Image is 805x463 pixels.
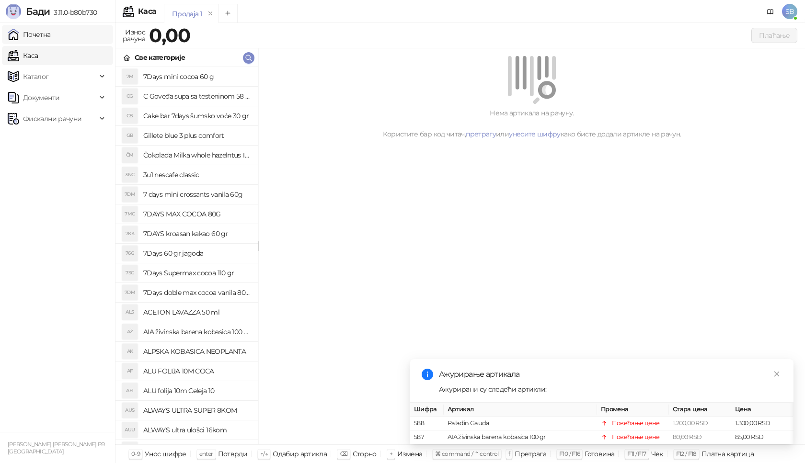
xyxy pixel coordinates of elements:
[138,8,156,15] div: Каса
[597,403,669,417] th: Промена
[122,383,138,398] div: AF1
[410,417,444,430] td: 588
[585,448,614,460] div: Готовина
[143,285,251,300] h4: 7Days doble max cocoa vanila 80 gr
[731,417,793,430] td: 1.300,00 RSD
[143,442,251,457] h4: AMSTEL 0,5 LIMENKA
[122,69,138,84] div: 7M
[143,89,251,104] h4: C Goveđa supa sa testeninom 58 grama
[23,88,59,107] span: Документи
[143,108,251,124] h4: Cake bar 7days šumsko voće 30 gr
[143,206,251,222] h4: 7DAYS MAX COCOA 80G
[122,403,138,418] div: AUS
[444,430,597,444] td: AIA živinska barena kobasica 100 gr
[122,89,138,104] div: CG
[122,442,138,457] div: A0L
[122,344,138,359] div: AK
[8,25,51,44] a: Почетна
[143,344,251,359] h4: ALPSKA KOBASICA NEOPLANTA
[771,369,782,379] a: Close
[122,324,138,339] div: AŽ
[439,369,782,380] div: Ажурирање артикала
[143,324,251,339] h4: AIA živinska barena kobasica 100 gr
[508,450,510,457] span: f
[135,52,185,63] div: Све категорије
[466,130,496,138] a: претрагу
[122,226,138,241] div: 7KK
[143,383,251,398] h4: ALU folija 10m Celeja 10
[115,67,258,444] div: grid
[204,10,217,18] button: remove
[731,403,793,417] th: Цена
[143,147,251,163] h4: Čokolada Milka whole hazelntus 100 gr
[676,450,697,457] span: F12 / F18
[397,448,422,460] div: Измена
[50,8,97,17] span: 3.11.0-b80b730
[444,417,597,430] td: Paladin Gauda
[122,147,138,163] div: ČM
[122,167,138,182] div: 3NC
[8,46,38,65] a: Каса
[149,23,190,47] strong: 0,00
[122,422,138,438] div: AUU
[701,448,754,460] div: Платна картица
[612,418,660,428] div: Повећање цене
[131,450,140,457] span: 0-9
[121,26,147,45] div: Износ рачуна
[773,371,780,377] span: close
[782,4,797,19] span: SB
[435,450,499,457] span: ⌘ command / ⌃ control
[612,432,660,442] div: Повећање цене
[143,403,251,418] h4: ALWAYS ULTRA SUPER 8KOM
[627,450,646,457] span: F11 / F17
[122,128,138,143] div: GB
[143,265,251,281] h4: 7Days Supermax cocoa 110 gr
[353,448,377,460] div: Сторно
[763,4,778,19] a: Документација
[444,403,597,417] th: Артикал
[143,128,251,143] h4: Gillete blue 3 plus comfort
[143,305,251,320] h4: ACETON LAVAZZA 50 ml
[218,4,238,23] button: Add tab
[6,4,21,19] img: Logo
[751,28,797,43] button: Плаћање
[26,6,50,17] span: Бади
[143,246,251,261] h4: 7Days 60 gr jagoda
[143,69,251,84] h4: 7Days mini cocoa 60 g
[199,450,213,457] span: enter
[669,403,731,417] th: Стара цена
[122,206,138,222] div: 7MC
[172,9,202,19] div: Продаја 1
[439,384,782,395] div: Ажурирани су следећи артикли:
[559,450,580,457] span: F10 / F16
[410,403,444,417] th: Шифра
[410,430,444,444] td: 587
[218,448,248,460] div: Потврди
[122,285,138,300] div: 7DM
[143,187,251,202] h4: 7 days mini crossants vanila 60g
[509,130,561,138] a: унесите шифру
[122,108,138,124] div: CB
[260,450,268,457] span: ↑/↓
[143,363,251,379] h4: ALU FOLIJA 10M COCA
[122,265,138,281] div: 7SC
[673,433,701,440] span: 80,00 RSD
[422,369,433,380] span: info-circle
[122,363,138,379] div: AF
[143,226,251,241] h4: 7DAYS kroasan kakao 60 gr
[143,422,251,438] h4: ALWAYS ultra ulošci 16kom
[390,450,392,457] span: +
[122,187,138,202] div: 7DM
[273,448,327,460] div: Одабир артикла
[340,450,347,457] span: ⌫
[145,448,186,460] div: Унос шифре
[23,67,49,86] span: Каталог
[8,441,105,455] small: [PERSON_NAME] [PERSON_NAME] PR [GEOGRAPHIC_DATA]
[122,246,138,261] div: 76G
[23,109,81,128] span: Фискални рачуни
[143,167,251,182] h4: 3u1 nescafe classic
[731,430,793,444] td: 85,00 RSD
[651,448,663,460] div: Чек
[515,448,546,460] div: Претрага
[122,305,138,320] div: AL5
